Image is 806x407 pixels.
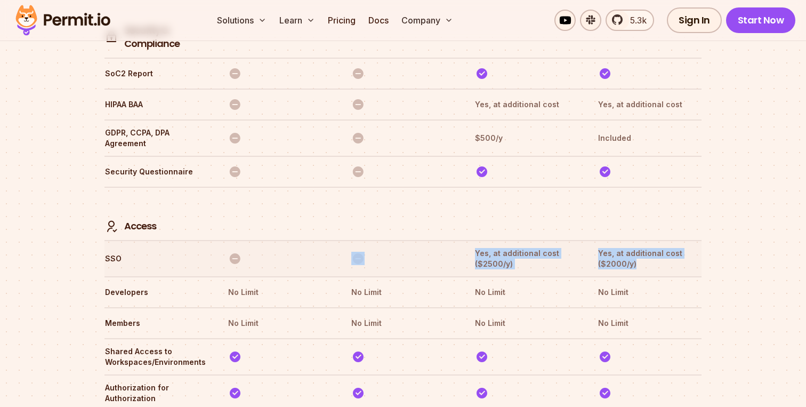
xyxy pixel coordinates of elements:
[104,163,208,180] th: Security Questionnaire
[474,248,578,270] th: Yes, at additional cost ($2500/y)
[598,96,702,113] th: Yes, at additional cost
[228,284,332,301] th: No Limit
[598,315,702,332] th: No Limit
[104,315,208,332] th: Members
[351,284,455,301] th: No Limit
[11,2,115,38] img: Permit logo
[104,248,208,270] th: SSO
[474,315,578,332] th: No Limit
[228,315,332,332] th: No Limit
[124,220,156,233] h4: Access
[397,10,457,31] button: Company
[598,284,702,301] th: No Limit
[324,10,360,31] a: Pricing
[474,127,578,149] th: $500/y
[275,10,319,31] button: Learn
[105,220,118,233] img: Access
[598,127,702,149] th: Included
[364,10,393,31] a: Docs
[104,127,208,149] th: GDPR, CCPA, DPA Agreement
[726,7,796,33] a: Start Now
[474,96,578,113] th: Yes, at additional cost
[104,382,208,404] th: Authorization for Authorization
[351,315,455,332] th: No Limit
[104,96,208,113] th: HIPAA BAA
[474,284,578,301] th: No Limit
[104,284,208,301] th: Developers
[104,65,208,82] th: SoC2 Report
[213,10,271,31] button: Solutions
[598,248,702,270] th: Yes, at additional cost ($2000/y)
[606,10,654,31] a: 5.3k
[104,346,208,368] th: Shared Access to Workspaces/Environments
[667,7,722,33] a: Sign In
[624,14,647,27] span: 5.3k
